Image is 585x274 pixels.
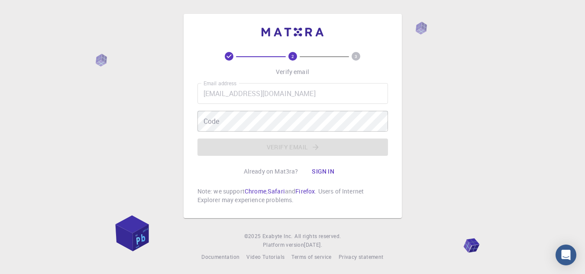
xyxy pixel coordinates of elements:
a: Chrome [245,187,266,195]
text: 2 [291,53,294,59]
a: [DATE]. [304,241,322,249]
div: Open Intercom Messenger [556,245,576,265]
label: Email address [204,80,236,87]
span: Platform version [263,241,304,249]
span: [DATE] . [304,241,322,248]
span: All rights reserved. [294,232,341,241]
a: Exabyte Inc. [262,232,293,241]
span: © 2025 [244,232,262,241]
a: Privacy statement [339,253,384,261]
span: Privacy statement [339,253,384,260]
span: Video Tutorials [246,253,284,260]
a: Documentation [201,253,239,261]
p: Note: we support , and . Users of Internet Explorer may experience problems. [197,187,388,204]
a: Terms of service [291,253,331,261]
text: 3 [355,53,357,59]
span: Documentation [201,253,239,260]
a: Video Tutorials [246,253,284,261]
button: Sign in [305,163,341,180]
a: Firefox [295,187,315,195]
span: Terms of service [291,253,331,260]
p: Verify email [276,68,309,76]
p: Already on Mat3ra? [244,167,298,176]
a: Safari [268,187,285,195]
span: Exabyte Inc. [262,232,293,239]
